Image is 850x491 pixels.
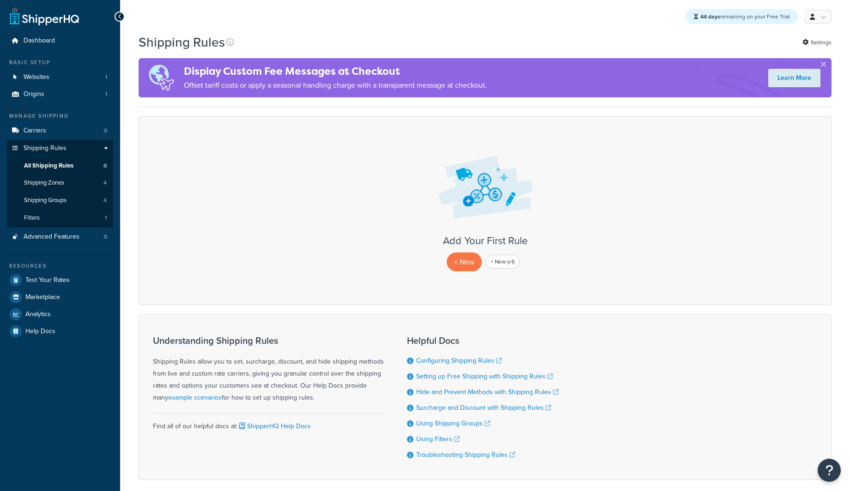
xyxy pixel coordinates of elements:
[139,58,184,97] img: duties-banner-06bc72dcb5fe05cb3f9472aba00be2ae8eb53ab6f0d8bb03d382ba314ac3c341.png
[24,127,46,135] span: Carriers
[7,140,113,157] a: Shipping Rules
[24,90,44,98] span: Origins
[7,157,113,174] a: All Shipping Rules 0
[7,228,113,245] li: Advanced Features
[7,210,113,227] li: Filters
[7,210,113,227] a: Filters 1
[168,393,222,402] a: example scenarios
[7,157,113,174] li: All Shipping Rules
[416,434,460,444] a: Using Filters
[7,32,113,49] a: Dashboard
[7,174,113,192] li: Shipping Zones
[7,192,113,209] li: Shipping Groups
[7,192,113,209] a: Shipping Groups 4
[103,162,107,170] span: 0
[24,73,49,81] span: Websites
[7,122,113,139] li: Carriers
[768,69,820,87] a: Learn More
[103,179,107,187] span: 4
[416,387,559,397] a: Hide and Prevent Methods with Shipping Rules
[184,64,487,79] h4: Display Custom Fee Messages at Checkout
[818,459,841,482] button: Open Resource Center
[103,197,107,204] span: 4
[416,403,551,413] a: Surcharge and Discount with Shipping Rules
[24,37,55,45] span: Dashboard
[7,122,113,139] a: Carriers 0
[24,197,67,204] span: Shipping Groups
[416,356,502,365] a: Configuring Shipping Rules
[25,311,51,318] span: Analytics
[7,174,113,192] a: Shipping Zones 4
[104,233,107,241] span: 0
[105,214,107,222] span: 1
[447,252,482,271] p: + New
[7,140,113,228] li: Shipping Rules
[7,69,113,86] a: Websites 1
[148,235,822,246] h3: Add Your First Rule
[24,179,64,187] span: Shipping Zones
[7,323,113,340] a: Help Docs
[24,214,40,222] span: Filters
[416,419,490,428] a: Using Shipping Groups
[7,272,113,288] a: Test Your Rates
[10,7,79,25] a: ShipperHQ Home
[407,335,559,346] h3: Helpful Docs
[105,90,107,98] span: 1
[24,162,73,170] span: All Shipping Rules
[184,79,487,92] p: Offset tariff costs or apply a seasonal handling charge with a transparent message at checkout.
[25,293,60,301] span: Marketplace
[7,86,113,103] li: Origins
[7,228,113,245] a: Advanced Features 0
[24,233,79,241] span: Advanced Features
[7,86,113,103] a: Origins 1
[7,112,113,120] div: Manage Shipping
[7,262,113,270] div: Resources
[153,413,384,432] div: Find all of our helpful docs at:
[7,289,113,305] a: Marketplace
[802,36,832,49] a: Settings
[25,276,70,284] span: Test Your Rates
[416,450,515,460] a: Troubleshooting Shipping Rules
[153,335,384,404] div: Shipping Rules allow you to set, surcharge, discount, and hide shipping methods from live and cus...
[25,328,55,335] span: Help Docs
[416,371,553,381] a: Setting up Free Shipping with Shipping Rules
[104,127,107,135] span: 0
[7,69,113,86] li: Websites
[486,255,520,269] a: + New (v1)
[139,33,225,51] h1: Shipping Rules
[7,59,113,66] div: Basic Setup
[237,421,311,431] a: ShipperHQ Help Docs
[686,9,798,24] div: remaining on your Free Trial
[105,73,107,81] span: 1
[153,335,384,346] h3: Understanding Shipping Rules
[700,12,720,21] strong: 44 days
[7,306,113,323] a: Analytics
[24,144,67,152] span: Shipping Rules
